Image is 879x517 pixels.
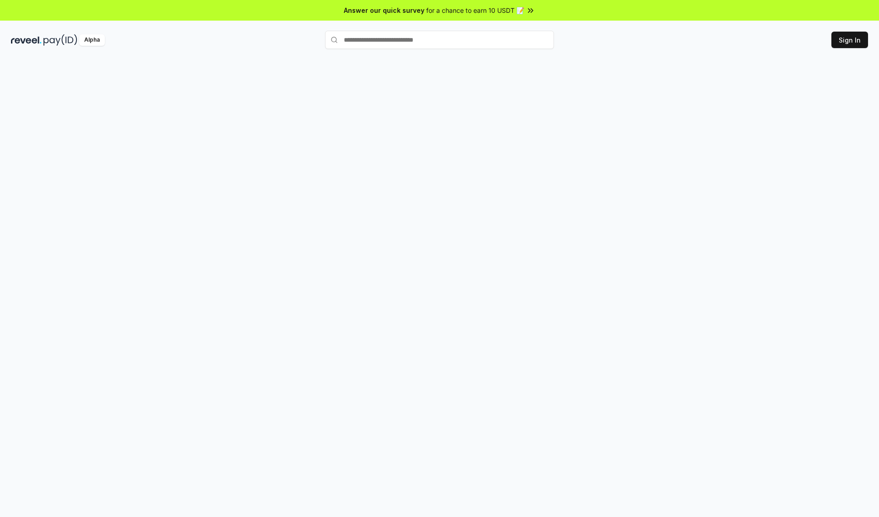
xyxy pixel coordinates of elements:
div: Alpha [79,34,105,46]
button: Sign In [831,32,868,48]
span: for a chance to earn 10 USDT 📝 [426,5,524,15]
span: Answer our quick survey [344,5,424,15]
img: pay_id [43,34,77,46]
img: reveel_dark [11,34,42,46]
